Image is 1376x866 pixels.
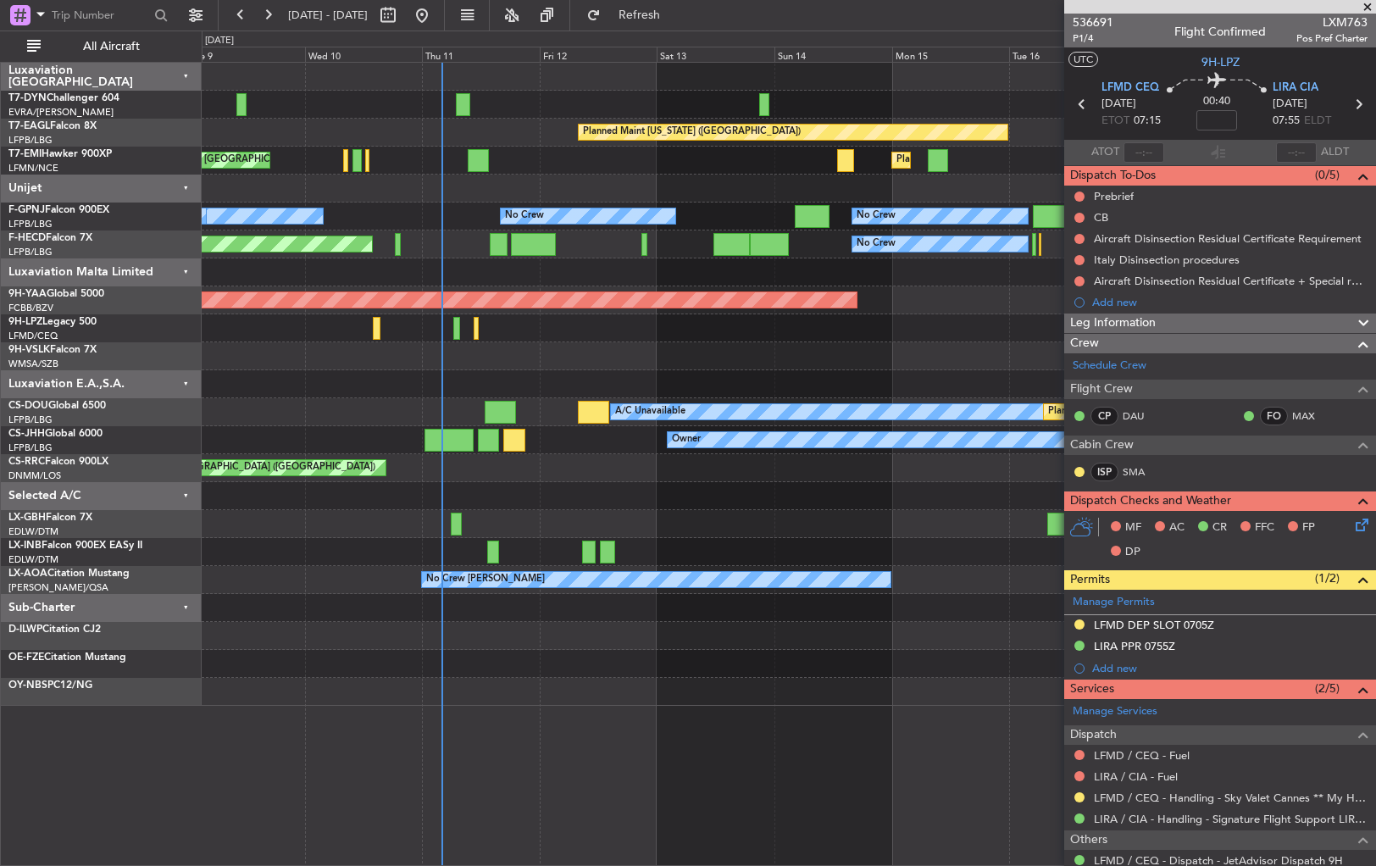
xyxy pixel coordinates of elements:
[1091,144,1119,161] span: ATOT
[8,345,97,355] a: 9H-VSLKFalcon 7X
[8,358,58,370] a: WMSA/SZB
[1296,31,1368,46] span: Pos Pref Charter
[8,345,50,355] span: 9H-VSLK
[8,121,97,131] a: T7-EAGLFalcon 8X
[108,455,375,480] div: Planned Maint [GEOGRAPHIC_DATA] ([GEOGRAPHIC_DATA])
[8,162,58,175] a: LFMN/NCE
[857,231,896,257] div: No Crew
[1273,80,1318,97] span: LIRA CIA
[1070,491,1231,511] span: Dispatch Checks and Weather
[8,469,61,482] a: DNMM/LOS
[1094,812,1368,826] a: LIRA / CIA - Handling - Signature Flight Support LIRA / CIA
[1260,407,1288,425] div: FO
[1094,769,1178,784] a: LIRA / CIA - Fuel
[52,3,149,28] input: Trip Number
[1169,519,1185,536] span: AC
[604,9,675,21] span: Refresh
[8,652,126,663] a: OE-FZECitation Mustang
[1101,96,1136,113] span: [DATE]
[8,553,58,566] a: EDLW/DTM
[1073,703,1157,720] a: Manage Services
[8,680,47,691] span: OY-NBS
[1273,113,1300,130] span: 07:55
[1073,358,1146,375] a: Schedule Crew
[8,441,53,454] a: LFPB/LBG
[1255,519,1274,536] span: FFC
[1070,830,1107,850] span: Others
[8,513,46,523] span: LX-GBH
[1090,407,1118,425] div: CP
[8,429,103,439] a: CS-JHHGlobal 6000
[583,119,801,145] div: Planned Maint [US_STATE] ([GEOGRAPHIC_DATA])
[8,581,108,594] a: [PERSON_NAME]/QSA
[1070,436,1134,455] span: Cabin Crew
[8,569,47,579] span: LX-AOA
[8,106,114,119] a: EVRA/[PERSON_NAME]
[8,149,42,159] span: T7-EMI
[8,541,42,551] span: LX-INB
[1321,144,1349,161] span: ALDT
[1092,661,1368,675] div: Add new
[8,513,92,523] a: LX-GBHFalcon 7X
[140,147,302,173] div: Planned Maint [GEOGRAPHIC_DATA]
[1125,519,1141,536] span: MF
[1070,334,1099,353] span: Crew
[1094,253,1240,267] div: Italy Disinsection procedures
[8,93,47,103] span: T7-DYN
[892,47,1010,62] div: Mon 15
[774,47,892,62] div: Sun 14
[1094,274,1368,288] div: Aircraft Disinsection Residual Certificate + Special request
[1094,639,1175,653] div: LIRA PPR 0755Z
[1201,53,1240,71] span: 9H-LPZ
[1094,791,1368,805] a: LFMD / CEQ - Handling - Sky Valet Cannes ** My Handling**LFMD / CEQ
[8,317,97,327] a: 9H-LPZLegacy 500
[1292,408,1330,424] a: MAX
[1073,594,1155,611] a: Manage Permits
[8,233,92,243] a: F-HECDFalcon 7X
[8,525,58,538] a: EDLW/DTM
[8,429,45,439] span: CS-JHH
[1304,113,1331,130] span: ELDT
[1315,166,1340,184] span: (0/5)
[8,246,53,258] a: LFPB/LBG
[8,134,53,147] a: LFPB/LBG
[1315,680,1340,697] span: (2/5)
[1123,408,1161,424] a: DAU
[1094,618,1214,632] div: LFMD DEP SLOT 0705Z
[8,330,58,342] a: LFMD/CEQ
[1070,380,1133,399] span: Flight Crew
[1125,544,1140,561] span: DP
[1174,23,1266,41] div: Flight Confirmed
[1073,31,1113,46] span: P1/4
[8,457,108,467] a: CS-RRCFalcon 900LX
[1101,80,1159,97] span: LFMD CEQ
[8,93,119,103] a: T7-DYNChallenger 604
[8,625,101,635] a: D-ILWPCitation CJ2
[8,218,53,230] a: LFPB/LBG
[8,289,104,299] a: 9H-YAAGlobal 5000
[1048,399,1315,425] div: Planned Maint [GEOGRAPHIC_DATA] ([GEOGRAPHIC_DATA])
[305,47,423,62] div: Wed 10
[8,289,47,299] span: 9H-YAA
[1123,464,1161,480] a: SMA
[1315,569,1340,587] span: (1/2)
[1212,519,1227,536] span: CR
[1070,725,1117,745] span: Dispatch
[1090,463,1118,481] div: ISP
[672,427,701,452] div: Owner
[8,625,42,635] span: D-ILWP
[426,567,545,592] div: No Crew [PERSON_NAME]
[8,302,53,314] a: FCBB/BZV
[1296,14,1368,31] span: LXM763
[8,541,142,551] a: LX-INBFalcon 900EX EASy II
[187,47,305,62] div: Tue 9
[1073,14,1113,31] span: 536691
[1094,748,1190,763] a: LFMD / CEQ - Fuel
[1070,314,1156,333] span: Leg Information
[8,414,53,426] a: LFPB/LBG
[579,2,680,29] button: Refresh
[8,680,92,691] a: OY-NBSPC12/NG
[1203,93,1230,110] span: 00:40
[1070,570,1110,590] span: Permits
[8,317,42,327] span: 9H-LPZ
